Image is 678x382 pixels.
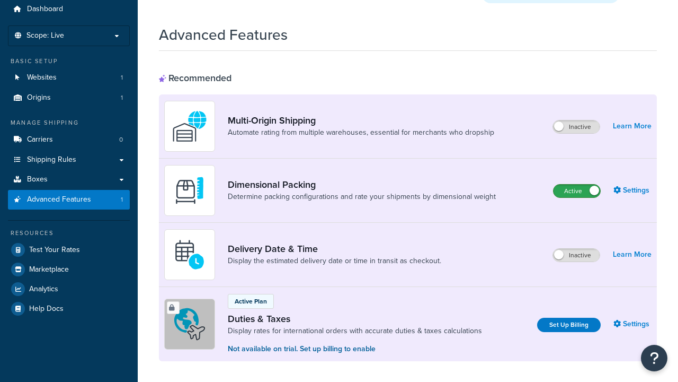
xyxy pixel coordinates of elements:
a: Marketplace [8,260,130,279]
h1: Advanced Features [159,24,288,45]
img: gfkeb5ejjkALwAAAABJRU5ErkJggg== [171,236,208,273]
a: Analytics [8,280,130,299]
a: Boxes [8,170,130,189]
span: Websites [27,73,57,82]
li: Carriers [8,130,130,150]
span: 1 [121,93,123,102]
img: DTVBYsAAAAAASUVORK5CYII= [171,172,208,209]
a: Settings [613,317,652,332]
span: Marketplace [29,265,69,274]
a: Determine packing configurations and rate your shipments by dimensional weight [228,192,496,202]
a: Websites1 [8,68,130,88]
span: 0 [119,135,123,144]
span: Boxes [27,175,48,184]
span: Origins [27,93,51,102]
a: Set Up Billing [537,318,601,332]
span: Analytics [29,285,58,294]
a: Multi-Origin Shipping [228,115,494,126]
a: Display the estimated delivery date or time in transit as checkout. [228,256,441,266]
a: Learn More [613,247,652,262]
span: Dashboard [27,5,63,14]
span: 1 [121,73,123,82]
li: Advanced Features [8,190,130,210]
span: Scope: Live [26,31,64,40]
div: Manage Shipping [8,118,130,127]
a: Learn More [613,119,652,134]
label: Inactive [553,120,600,133]
span: Advanced Features [27,195,91,204]
a: Display rates for international orders with accurate duties & taxes calculations [228,326,482,336]
p: Not available on trial. Set up billing to enable [228,343,482,355]
span: 1 [121,195,123,204]
a: Shipping Rules [8,150,130,170]
a: Origins1 [8,88,130,108]
a: Dimensional Packing [228,179,496,190]
div: Resources [8,229,130,238]
div: Recommended [159,72,231,84]
a: Automate rating from multiple warehouses, essential for merchants who dropship [228,127,494,138]
label: Active [554,185,600,197]
span: Test Your Rates [29,246,80,255]
a: Carriers0 [8,130,130,150]
a: Help Docs [8,299,130,318]
button: Open Resource Center [641,345,667,371]
li: Websites [8,68,130,88]
label: Inactive [553,249,600,262]
span: Shipping Rules [27,155,76,164]
li: Origins [8,88,130,108]
span: Help Docs [29,305,64,314]
a: Duties & Taxes [228,313,482,325]
a: Delivery Date & Time [228,243,441,255]
div: Basic Setup [8,57,130,66]
span: Carriers [27,135,53,144]
p: Active Plan [235,297,267,306]
a: Test Your Rates [8,240,130,259]
img: WatD5o0RtDAAAAAElFTkSuQmCC [171,108,208,145]
a: Settings [613,183,652,198]
a: Advanced Features1 [8,190,130,210]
